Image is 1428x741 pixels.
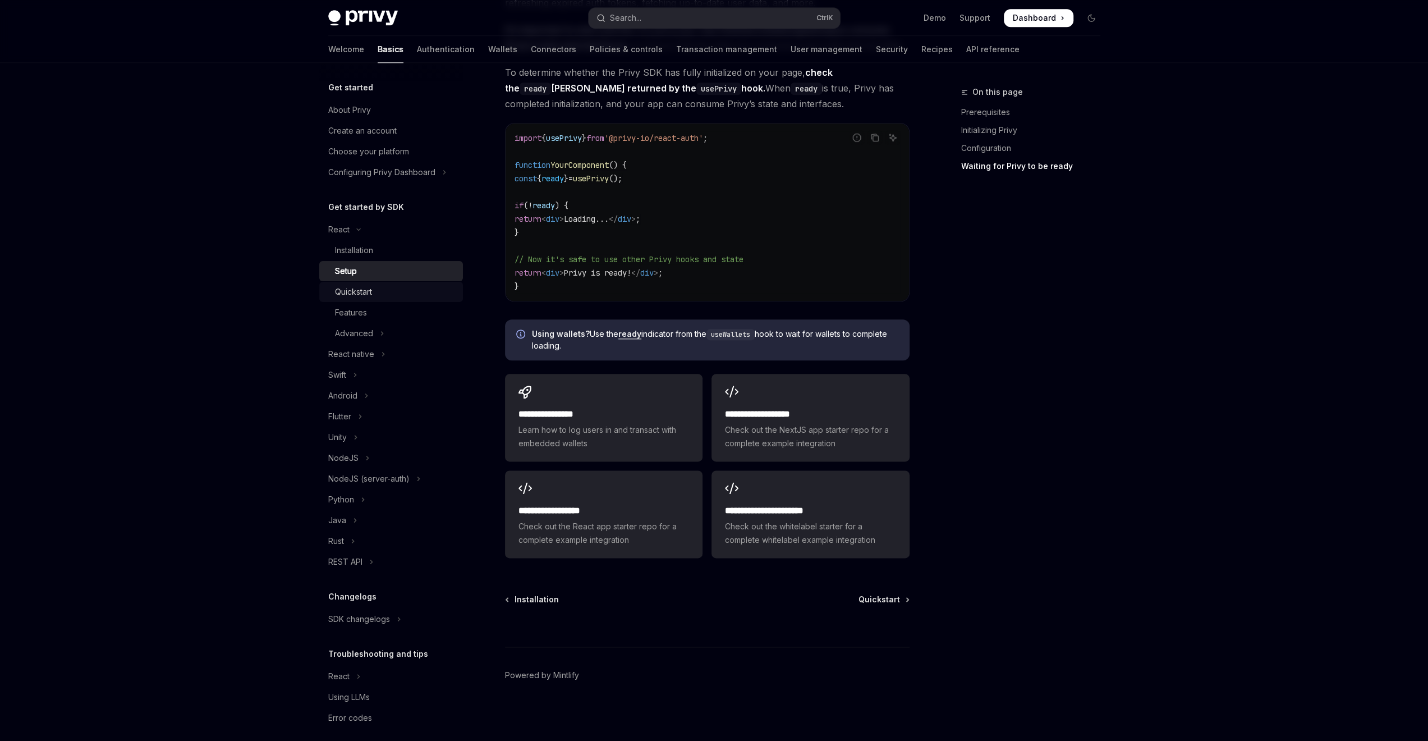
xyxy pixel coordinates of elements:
div: Installation [335,244,373,257]
span: div [640,268,654,278]
a: Waiting for Privy to be ready [961,157,1109,175]
span: usePrivy [546,133,582,143]
span: > [559,268,564,278]
button: Open search [589,8,840,28]
a: Installation [506,594,559,605]
a: Support [959,12,990,24]
button: Toggle dark mode [1082,9,1100,27]
span: function [515,160,550,170]
strong: Using wallets? [532,329,590,339]
div: Rust [328,534,344,548]
a: Authentication [417,36,475,63]
span: ; [703,133,708,143]
a: Policies & controls [590,36,663,63]
button: Toggle Flutter section [319,406,463,427]
button: Toggle Advanced section [319,323,463,344]
div: Java [328,514,346,527]
a: Recipes [921,36,953,63]
span: Quickstart [858,594,900,605]
span: Privy is ready! [564,268,631,278]
a: Connectors [531,36,576,63]
span: '@privy-io/react-auth' [604,133,703,143]
span: div [546,268,559,278]
span: Learn how to log users in and transact with embedded wallets [518,423,689,450]
a: **** **** **** *Learn how to log users in and transact with embedded wallets [505,374,702,461]
span: { [537,173,541,184]
button: Toggle Java section [319,510,463,530]
code: useWallets [706,329,755,340]
span: ) { [555,200,568,211]
button: Toggle Unity section [319,427,463,447]
div: Quickstart [335,285,372,299]
code: ready [520,83,551,95]
span: ! [528,200,532,211]
button: Report incorrect code [850,130,864,145]
span: () { [609,160,627,170]
div: React [328,223,350,236]
span: ( [524,200,528,211]
span: Dashboard [1013,12,1056,24]
a: Basics [378,36,403,63]
a: Dashboard [1004,9,1073,27]
span: const [515,173,537,184]
a: Transaction management [676,36,777,63]
div: NodeJS [328,451,359,465]
span: > [559,214,564,224]
span: > [631,214,636,224]
span: Use the indicator from the hook to wait for wallets to complete loading. [532,328,898,351]
span: Check out the whitelabel starter for a complete whitelabel example integration [725,520,896,547]
span: </ [631,268,640,278]
div: Search... [610,11,641,25]
a: Create an account [319,121,463,141]
a: API reference [966,36,1020,63]
a: Powered by Mintlify [505,670,579,681]
span: } [515,281,519,291]
span: </ [609,214,618,224]
a: Quickstart [858,594,908,605]
a: Setup [319,261,463,281]
a: Configuration [961,139,1109,157]
a: Prerequisites [961,103,1109,121]
span: from [586,133,604,143]
span: ready [541,173,564,184]
a: ready [618,329,641,339]
code: usePrivy [696,83,741,95]
div: Error codes [328,711,372,725]
span: Check out the React app starter repo for a complete example integration [518,520,689,547]
button: Toggle REST API section [319,552,463,572]
button: Toggle Android section [319,386,463,406]
span: Installation [515,594,559,605]
h5: Get started by SDK [328,200,404,214]
button: Toggle NodeJS section [319,448,463,468]
a: Installation [319,240,463,260]
span: To determine whether the Privy SDK has fully initialized on your page, When is true, Privy has co... [505,65,910,112]
div: Configuring Privy Dashboard [328,166,435,179]
h5: Changelogs [328,590,376,603]
a: Security [876,36,908,63]
div: About Privy [328,103,371,117]
span: } [515,227,519,237]
span: div [618,214,631,224]
span: if [515,200,524,211]
span: usePrivy [573,173,609,184]
span: < [541,214,546,224]
div: Advanced [335,327,373,340]
a: **** **** **** **** ***Check out the whitelabel starter for a complete whitelabel example integra... [711,470,909,558]
div: Flutter [328,410,351,423]
span: return [515,214,541,224]
a: Error codes [319,708,463,728]
a: About Privy [319,100,463,120]
a: Initializing Privy [961,121,1109,139]
a: Using LLMs [319,687,463,707]
span: < [541,268,546,278]
a: Demo [924,12,946,24]
button: Toggle Configuring Privy Dashboard section [319,162,463,182]
div: Android [328,389,357,402]
button: Ask AI [885,130,900,145]
div: Setup [335,264,357,278]
button: Toggle Rust section [319,531,463,551]
button: Toggle Swift section [319,365,463,385]
div: REST API [328,555,362,569]
div: React native [328,347,374,361]
div: Features [335,306,367,319]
